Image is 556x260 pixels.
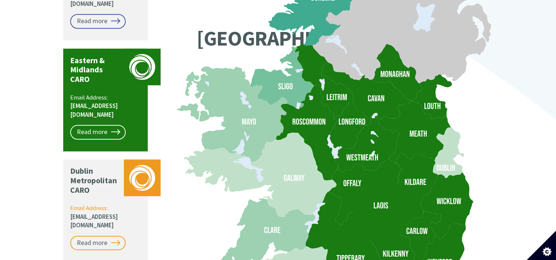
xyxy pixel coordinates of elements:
a: [EMAIL_ADDRESS][DOMAIN_NAME] [70,213,118,230]
a: [EMAIL_ADDRESS][DOMAIN_NAME] [70,102,118,119]
a: Read more [70,236,126,250]
p: Eastern & Midlands CARO [70,56,120,84]
p: Email Address: [70,204,142,230]
button: Set cookie preferences [527,231,556,260]
text: [GEOGRAPHIC_DATA] [196,25,384,51]
p: Dublin Metropolitan CARO [70,166,120,195]
p: Email Address: [70,93,142,119]
a: Read more [70,14,126,29]
a: Read more [70,125,126,140]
